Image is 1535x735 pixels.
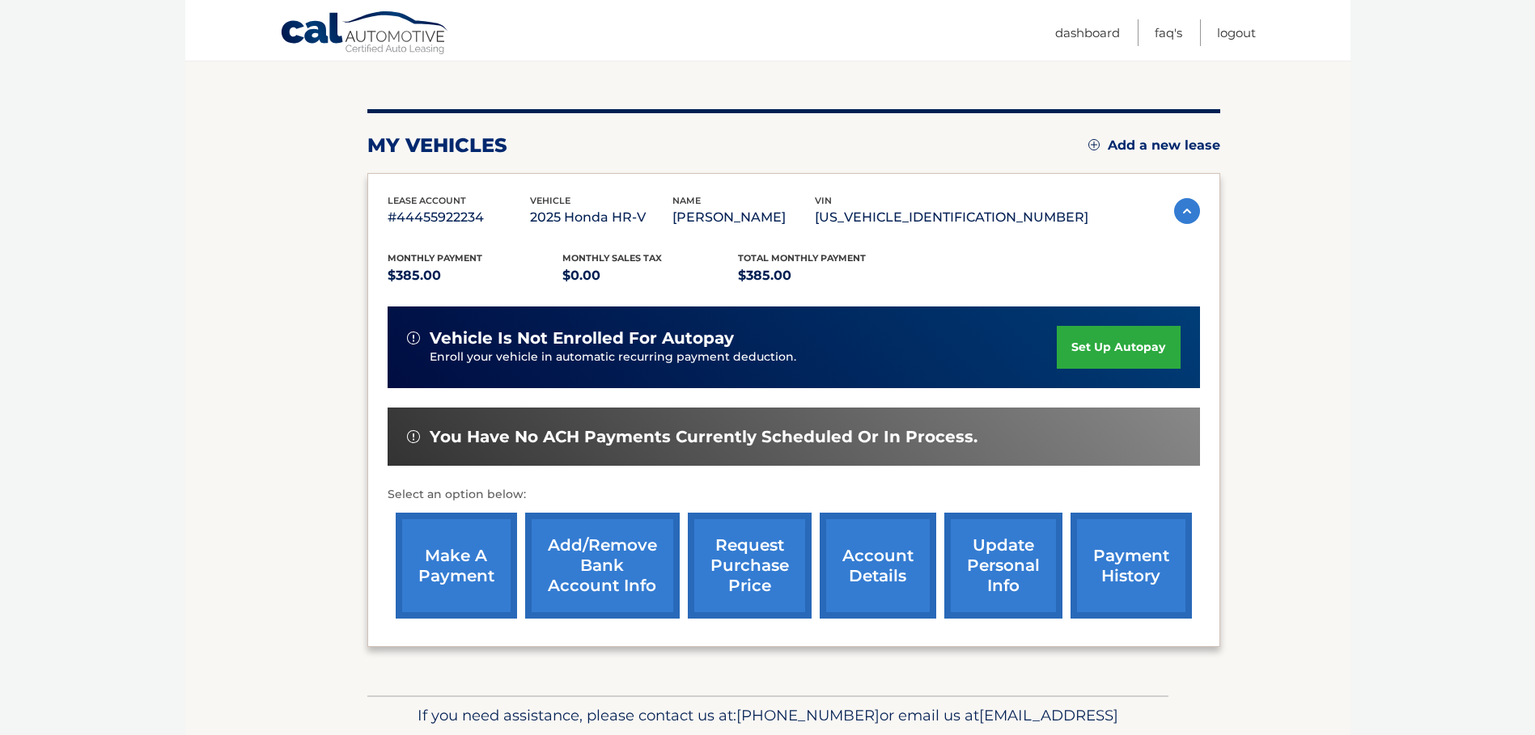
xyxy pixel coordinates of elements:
[530,206,672,229] p: 2025 Honda HR-V
[736,706,880,724] span: [PHONE_NUMBER]
[388,206,530,229] p: #44455922234
[430,427,977,447] span: You have no ACH payments currently scheduled or in process.
[672,206,815,229] p: [PERSON_NAME]
[815,206,1088,229] p: [US_VEHICLE_IDENTIFICATION_NUMBER]
[367,133,507,158] h2: my vehicles
[1088,137,1220,154] a: Add a new lease
[1071,513,1192,619] a: payment history
[407,332,420,344] img: alert-white.svg
[525,513,680,619] a: Add/Remove bank account info
[1088,139,1100,150] img: add.svg
[688,513,812,619] a: request purchase price
[815,195,832,206] span: vin
[738,252,866,264] span: Total Monthly Payment
[388,485,1200,505] p: Select an option below:
[562,252,662,264] span: Monthly sales Tax
[396,513,517,619] a: make a payment
[944,513,1062,619] a: update personal info
[672,195,701,206] span: name
[1057,326,1180,369] a: set up autopay
[280,11,450,57] a: Cal Automotive
[820,513,936,619] a: account details
[388,264,563,287] p: $385.00
[1155,19,1182,46] a: FAQ's
[430,348,1058,366] p: Enroll your vehicle in automatic recurring payment deduction.
[388,252,482,264] span: Monthly Payment
[1055,19,1120,46] a: Dashboard
[1217,19,1256,46] a: Logout
[1174,198,1200,224] img: accordion-active.svg
[562,264,738,287] p: $0.00
[530,195,570,206] span: vehicle
[430,328,734,348] span: vehicle is not enrolled for autopay
[388,195,466,206] span: lease account
[738,264,914,287] p: $385.00
[407,430,420,443] img: alert-white.svg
